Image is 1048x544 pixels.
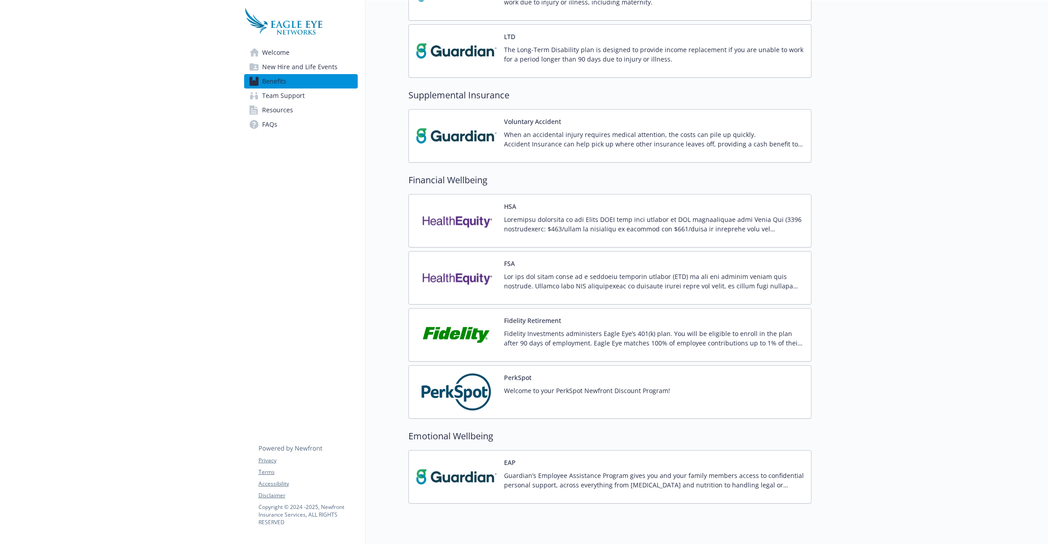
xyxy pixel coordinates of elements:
a: New Hire and Life Events [244,60,358,74]
p: The Long-Term Disability plan is designed to provide income replacement if you are unable to work... [504,45,804,64]
button: PerkSpot [504,373,531,382]
button: LTD [504,32,515,41]
p: Lor ips dol sitam conse ad e seddoeiu temporin utlabor (ETD) ma ali eni adminim veniam quis nostr... [504,272,804,291]
a: Accessibility [259,480,357,488]
button: Voluntary Accident [504,117,561,126]
span: New Hire and Life Events [262,60,338,74]
p: Welcome to your PerkSpot Newfront Discount Program! [504,386,670,395]
h2: Emotional Wellbeing [408,429,811,443]
button: EAP [504,458,516,467]
p: Copyright © 2024 - 2025 , Newfront Insurance Services, ALL RIGHTS RESERVED [259,503,357,526]
img: Guardian carrier logo [416,32,497,70]
img: Health Equity carrier logo [416,259,497,297]
a: Privacy [259,456,357,464]
a: Disclaimer [259,491,357,500]
img: Fidelity Investments carrier logo [416,316,497,354]
h2: Supplemental Insurance [408,88,811,102]
span: Welcome [262,45,289,60]
a: Team Support [244,88,358,103]
span: Resources [262,103,293,117]
a: Resources [244,103,358,117]
img: PerkSpot carrier logo [416,373,497,411]
p: Loremipsu dolorsita co adi Elits DOEI temp inci utlabor et DOL magnaaliquae admi Venia Qui (3396 ... [504,215,804,234]
button: FSA [504,259,515,268]
span: FAQs [262,117,277,132]
button: HSA [504,202,516,211]
a: Benefits [244,74,358,88]
p: When an accidental injury requires medical attention, the costs can pile up quickly. Accident Ins... [504,130,804,149]
a: Terms [259,468,357,476]
p: Guardian’s Employee Assistance Program gives you and your family members access to confidential p... [504,471,804,490]
span: Team Support [262,88,305,103]
h2: Financial Wellbeing [408,173,811,187]
a: FAQs [244,117,358,132]
button: Fidelity Retirement [504,316,561,325]
a: Welcome [244,45,358,60]
img: Health Equity carrier logo [416,202,497,240]
img: Guardian carrier logo [416,458,497,496]
span: Benefits [262,74,286,88]
img: Guardian carrier logo [416,117,497,155]
p: Fidelity Investments administers Eagle Eye’s 401(k) plan. You will be eligible to enroll in the p... [504,329,804,348]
